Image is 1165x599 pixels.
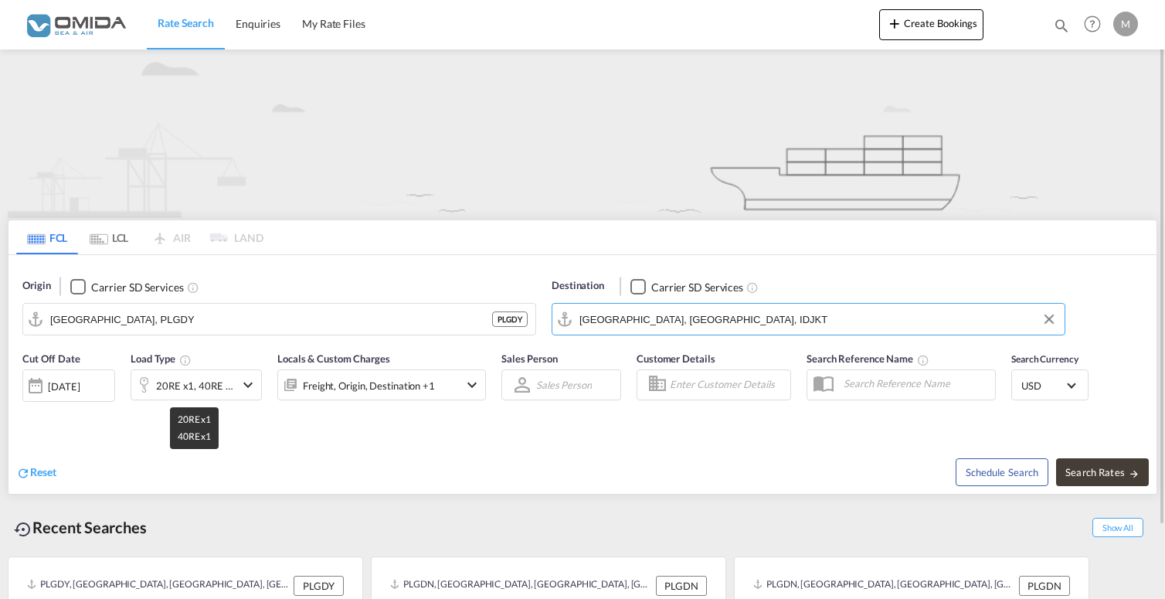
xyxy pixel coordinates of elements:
[91,280,183,295] div: Carrier SD Services
[48,379,80,393] div: [DATE]
[131,369,262,400] div: 20RE x1 40RE x1icon-chevron-down
[836,372,995,395] input: Search Reference Name
[492,311,528,327] div: PLGDY
[1065,466,1140,478] span: Search Rates
[302,17,365,30] span: My Rate Files
[1053,17,1070,34] md-icon: icon-magnify
[1019,576,1070,596] div: PLGDN
[1113,12,1138,36] div: M
[8,510,153,545] div: Recent Searches
[501,352,558,365] span: Sales Person
[14,520,32,539] md-icon: icon-backup-restore
[27,576,290,596] div: PLGDY, Gdynia, Poland, Eastern Europe , Europe
[1020,374,1080,396] md-select: Select Currency: $ USDUnited States Dollar
[16,220,78,254] md-tab-item: FCL
[807,352,929,365] span: Search Reference Name
[552,278,604,294] span: Destination
[637,352,715,365] span: Customer Details
[8,49,1157,218] img: new-FCL.png
[236,17,280,30] span: Enquiries
[22,278,50,294] span: Origin
[956,458,1048,486] button: Note: By default Schedule search will only considerorigin ports, destination ports and cut off da...
[651,280,743,295] div: Carrier SD Services
[1021,379,1065,393] span: USD
[22,352,80,365] span: Cut Off Date
[294,576,344,596] div: PLGDY
[885,14,904,32] md-icon: icon-plus 400-fg
[535,373,593,396] md-select: Sales Person
[16,465,56,482] div: icon-refreshReset
[131,352,192,365] span: Load Type
[70,278,183,294] md-checkbox: Checkbox No Ink
[552,304,1065,335] md-input-container: Jakarta, Java, IDJKT
[23,304,535,335] md-input-container: Gdynia, PLGDY
[463,376,481,394] md-icon: icon-chevron-down
[50,308,492,331] input: Search by Port
[158,16,214,29] span: Rate Search
[746,281,759,294] md-icon: Unchecked: Search for CY (Container Yard) services for all selected carriers.Checked : Search for...
[1038,308,1061,331] button: Clear Input
[22,369,115,402] div: [DATE]
[1079,11,1106,37] span: Help
[1011,353,1078,365] span: Search Currency
[178,414,211,442] span: 20RE x1 40RE x1
[1056,458,1149,486] button: Search Ratesicon-arrow-right
[16,466,30,480] md-icon: icon-refresh
[239,376,257,394] md-icon: icon-chevron-down
[670,373,786,396] input: Enter Customer Details
[23,7,127,42] img: 459c566038e111ed959c4fc4f0a4b274.png
[656,576,707,596] div: PLGDN
[156,375,235,396] div: 20RE x1 40RE x1
[1129,468,1140,479] md-icon: icon-arrow-right
[30,465,56,478] span: Reset
[630,278,743,294] md-checkbox: Checkbox No Ink
[277,352,390,365] span: Locals & Custom Charges
[879,9,983,40] button: icon-plus 400-fgCreate Bookings
[579,308,1057,331] input: Search by Port
[917,354,929,366] md-icon: Your search will be saved by the below given name
[753,576,1015,596] div: PLGDN, Gdansk, Poland, Eastern Europe , Europe
[277,369,486,400] div: Freight Origin Destination Factory Stuffingicon-chevron-down
[187,281,199,294] md-icon: Unchecked: Search for CY (Container Yard) services for all selected carriers.Checked : Search for...
[1092,518,1143,537] span: Show All
[390,576,652,596] div: PLGDN, Gdansk, Poland, Eastern Europe , Europe
[303,375,435,396] div: Freight Origin Destination Factory Stuffing
[8,255,1157,494] div: Origin Checkbox No InkUnchecked: Search for CY (Container Yard) services for all selected carrier...
[1079,11,1113,39] div: Help
[22,400,34,421] md-datepicker: Select
[179,354,192,366] md-icon: Select multiple loads to view rates
[78,220,140,254] md-tab-item: LCL
[16,220,263,254] md-pagination-wrapper: Use the left and right arrow keys to navigate between tabs
[1053,17,1070,40] div: icon-magnify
